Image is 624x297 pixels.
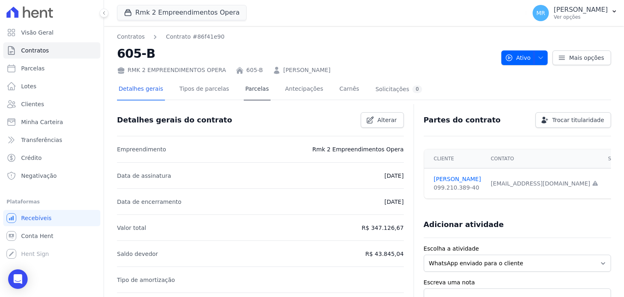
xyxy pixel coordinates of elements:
[178,79,231,100] a: Tipos de parcelas
[377,116,397,124] span: Alterar
[117,66,226,74] div: RMK 2 EMPREENDIMENTOS OPERA
[117,115,232,125] h3: Detalhes gerais do contrato
[424,149,486,168] th: Cliente
[283,66,330,74] a: [PERSON_NAME]
[246,66,263,74] a: 605-B
[117,171,171,181] p: Data de assinatura
[21,154,42,162] span: Crédito
[166,33,224,41] a: Contrato #86f41e90
[486,149,603,168] th: Contato
[3,78,100,94] a: Lotes
[412,85,422,93] div: 0
[554,14,608,20] p: Ver opções
[361,112,404,128] a: Alterar
[384,197,403,207] p: [DATE]
[3,96,100,112] a: Clientes
[362,223,403,233] p: R$ 347.126,67
[554,6,608,14] p: [PERSON_NAME]
[375,85,422,93] div: Solicitações
[3,228,100,244] a: Conta Hent
[21,28,54,37] span: Visão Geral
[21,64,45,72] span: Parcelas
[535,112,611,128] a: Trocar titularidade
[284,79,325,100] a: Antecipações
[117,33,145,41] a: Contratos
[244,79,271,100] a: Parcelas
[117,144,166,154] p: Empreendimento
[117,275,175,285] p: Tipo de amortização
[384,171,403,181] p: [DATE]
[21,118,63,126] span: Minha Carteira
[21,136,62,144] span: Transferências
[312,144,404,154] p: Rmk 2 Empreendimentos Opera
[21,232,53,240] span: Conta Hent
[424,278,611,287] label: Escreva uma nota
[3,168,100,184] a: Negativação
[365,249,403,259] p: R$ 43.845,04
[536,10,545,16] span: MR
[526,2,624,24] button: MR [PERSON_NAME] Ver opções
[424,115,501,125] h3: Partes do contrato
[117,79,165,100] a: Detalhes gerais
[491,179,598,188] div: [EMAIL_ADDRESS][DOMAIN_NAME]
[505,50,531,65] span: Ativo
[6,197,97,207] div: Plataformas
[424,220,504,229] h3: Adicionar atividade
[3,150,100,166] a: Crédito
[374,79,424,100] a: Solicitações0
[3,42,100,59] a: Contratos
[21,82,37,90] span: Lotes
[552,116,604,124] span: Trocar titularidade
[117,197,182,207] p: Data de encerramento
[3,132,100,148] a: Transferências
[21,100,44,108] span: Clientes
[3,60,100,76] a: Parcelas
[117,223,146,233] p: Valor total
[8,269,28,289] div: Open Intercom Messenger
[424,245,611,253] label: Escolha a atividade
[3,24,100,41] a: Visão Geral
[117,44,495,63] h2: 605-B
[338,79,361,100] a: Carnês
[552,50,611,65] a: Mais opções
[569,54,604,62] span: Mais opções
[21,46,49,55] span: Contratos
[117,33,225,41] nav: Breadcrumb
[117,5,247,20] button: Rmk 2 Empreendimentos Opera
[117,33,495,41] nav: Breadcrumb
[21,214,52,222] span: Recebíveis
[434,175,481,183] a: [PERSON_NAME]
[434,183,481,192] div: 099.210.389-40
[3,114,100,130] a: Minha Carteira
[21,172,57,180] span: Negativação
[3,210,100,226] a: Recebíveis
[117,249,158,259] p: Saldo devedor
[501,50,548,65] button: Ativo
